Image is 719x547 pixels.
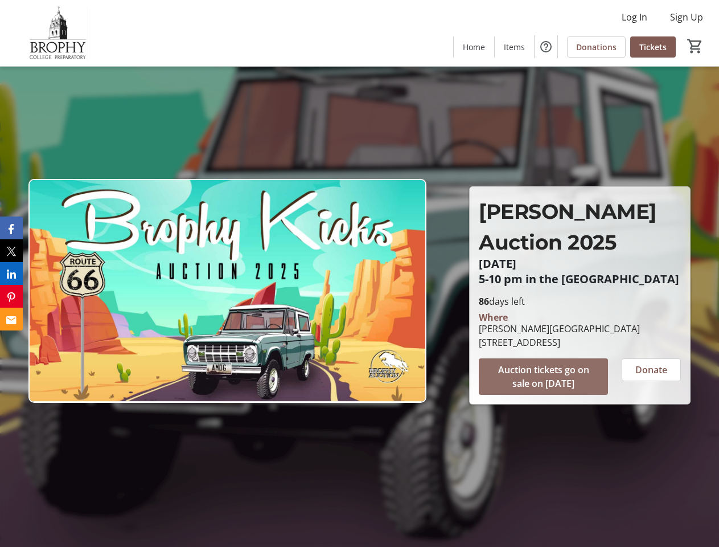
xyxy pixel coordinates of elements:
[479,313,508,322] div: Where
[479,295,489,308] span: 86
[454,36,494,58] a: Home
[463,41,485,53] span: Home
[479,358,608,395] button: Auction tickets go on sale on [DATE]
[479,258,681,270] p: [DATE]
[504,41,525,53] span: Items
[492,363,594,390] span: Auction tickets go on sale on [DATE]
[479,199,656,255] span: [PERSON_NAME] Auction 2025
[28,179,426,403] img: Campaign CTA Media Photo
[479,295,681,308] p: days left
[479,273,681,285] p: 5-10 pm in the [GEOGRAPHIC_DATA]
[7,5,108,62] img: Brophy College Preparatory 's Logo
[622,358,681,381] button: Donate
[613,8,656,26] button: Log In
[661,8,712,26] button: Sign Up
[630,36,676,58] a: Tickets
[535,35,557,58] button: Help
[622,10,647,24] span: Log In
[635,363,667,377] span: Donate
[576,41,617,53] span: Donations
[567,36,626,58] a: Donations
[479,336,640,349] div: [STREET_ADDRESS]
[479,322,640,336] div: [PERSON_NAME][GEOGRAPHIC_DATA]
[670,10,703,24] span: Sign Up
[685,36,705,56] button: Cart
[495,36,534,58] a: Items
[639,41,667,53] span: Tickets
